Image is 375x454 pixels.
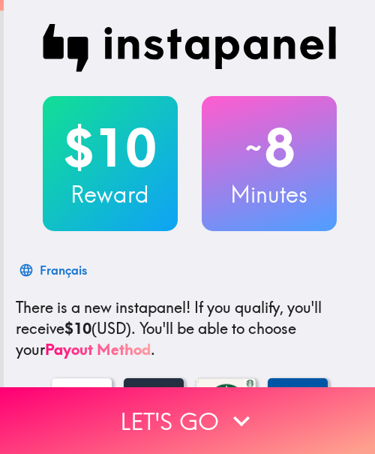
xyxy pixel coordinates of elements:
[43,117,178,179] h2: $10
[16,297,363,360] p: If you qualify, you'll receive (USD) . You'll be able to choose your .
[64,319,91,338] b: $10
[45,340,151,359] a: Payout Method
[40,260,87,281] div: Français
[202,179,337,210] h3: Minutes
[43,24,337,72] img: Instapanel
[43,179,178,210] h3: Reward
[16,298,190,317] span: There is a new instapanel!
[243,125,264,170] span: ~
[202,117,337,179] h2: 8
[16,255,93,285] button: Français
